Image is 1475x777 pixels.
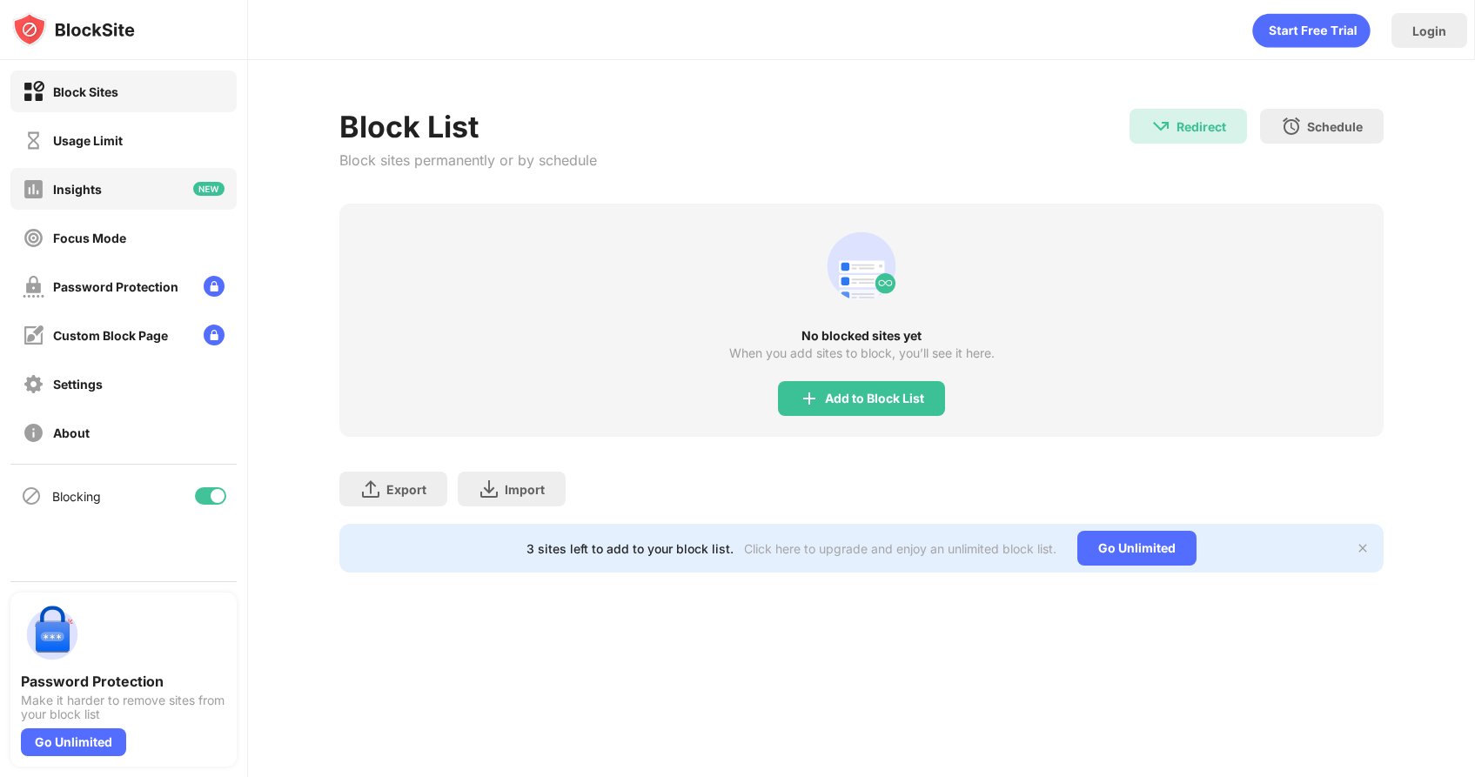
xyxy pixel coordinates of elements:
div: Password Protection [21,673,226,690]
div: Export [386,482,426,497]
img: blocking-icon.svg [21,486,42,506]
div: Password Protection [53,279,178,294]
div: Settings [53,377,103,392]
div: When you add sites to block, you’ll see it here. [729,346,995,360]
img: push-password-protection.svg [21,603,84,666]
div: Usage Limit [53,133,123,148]
img: customize-block-page-off.svg [23,325,44,346]
img: block-on.svg [23,81,44,103]
img: logo-blocksite.svg [12,12,135,47]
img: lock-menu.svg [204,276,225,297]
img: settings-off.svg [23,373,44,395]
img: new-icon.svg [193,182,225,196]
img: password-protection-off.svg [23,276,44,298]
div: Make it harder to remove sites from your block list [21,693,226,721]
img: lock-menu.svg [204,325,225,345]
div: Add to Block List [825,392,924,405]
div: Block Sites [53,84,118,99]
div: Custom Block Page [53,328,168,343]
img: x-button.svg [1356,541,1370,555]
div: animation [1252,13,1371,48]
div: Go Unlimited [1077,531,1197,566]
div: Focus Mode [53,231,126,245]
img: about-off.svg [23,422,44,444]
div: Click here to upgrade and enjoy an unlimited block list. [744,541,1056,556]
div: About [53,425,90,440]
div: Schedule [1307,119,1363,134]
img: focus-off.svg [23,227,44,249]
div: 3 sites left to add to your block list. [526,541,734,556]
div: No blocked sites yet [339,329,1384,343]
div: Login [1412,23,1446,38]
div: Block sites permanently or by schedule [339,151,597,169]
div: Blocking [52,489,101,504]
div: Import [505,482,545,497]
div: Insights [53,182,102,197]
div: animation [820,224,903,308]
img: insights-off.svg [23,178,44,200]
div: Go Unlimited [21,728,126,756]
div: Redirect [1177,119,1226,134]
div: Block List [339,109,597,144]
img: time-usage-off.svg [23,130,44,151]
